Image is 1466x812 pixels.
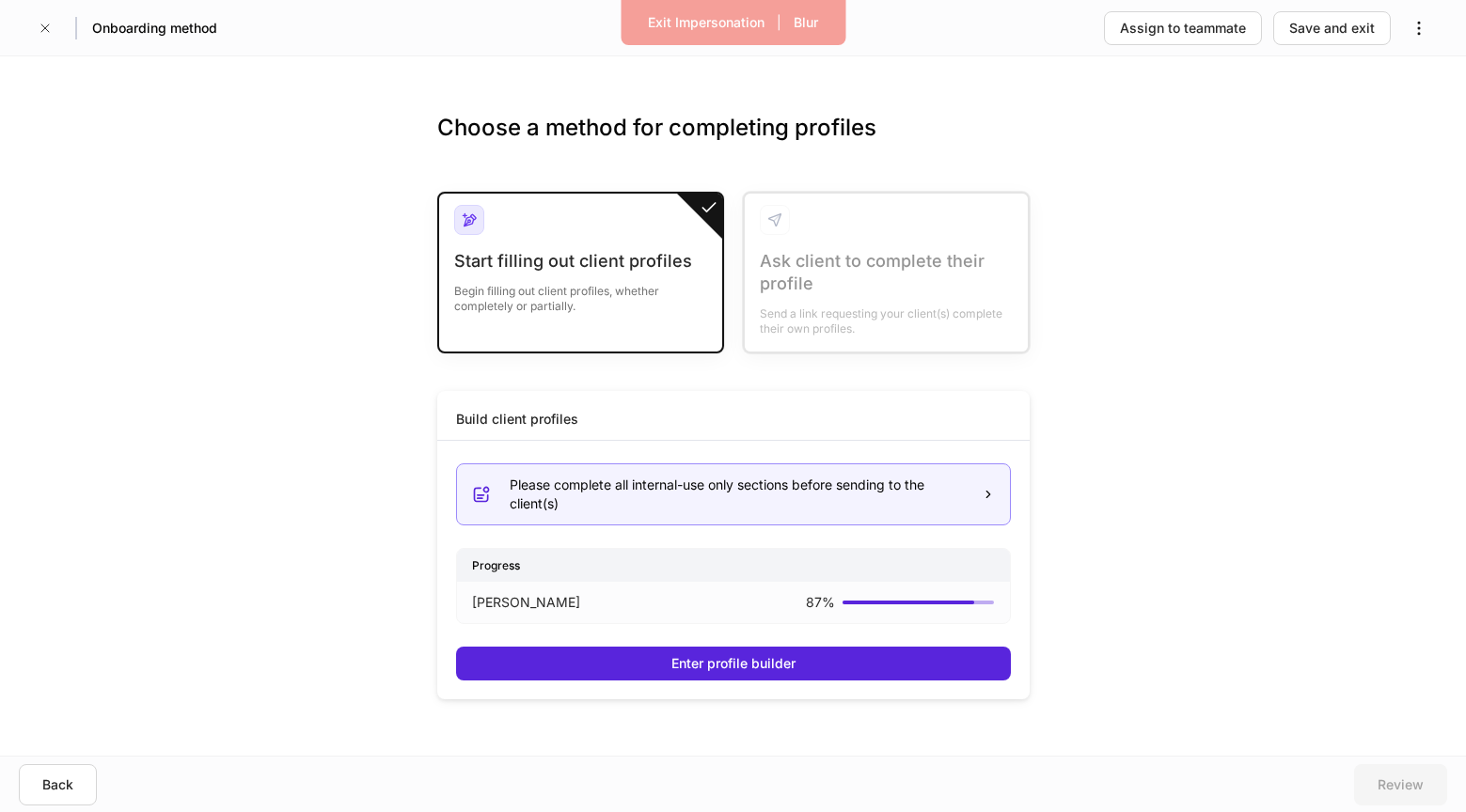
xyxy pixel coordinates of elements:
[457,549,1010,582] div: Progress
[472,593,580,612] p: [PERSON_NAME]
[806,593,835,612] p: 87 %
[1273,11,1391,45] button: Save and exit
[92,19,217,38] h5: Onboarding method
[1120,19,1246,38] div: Assign to teammate
[636,8,777,38] button: Exit Impersonation
[1289,19,1375,38] div: Save and exit
[1354,764,1447,805] button: Review
[1378,775,1424,794] div: Review
[1104,11,1262,45] button: Assign to teammate
[454,273,707,314] div: Begin filling out client profiles, whether completely or partially.
[19,764,97,805] button: Back
[781,8,830,38] button: Blur
[437,113,1030,173] h3: Choose a method for completing profiles
[42,775,73,794] div: Back
[794,13,818,32] div: Blur
[454,250,707,273] div: Start filling out client profiles
[648,13,765,32] div: Exit Impersonation
[671,654,796,673] div: Enter profile builder
[456,410,578,429] div: Build client profiles
[456,647,1011,680] button: Enter profile builder
[510,476,967,513] div: Please complete all internal-use only sections before sending to the client(s)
